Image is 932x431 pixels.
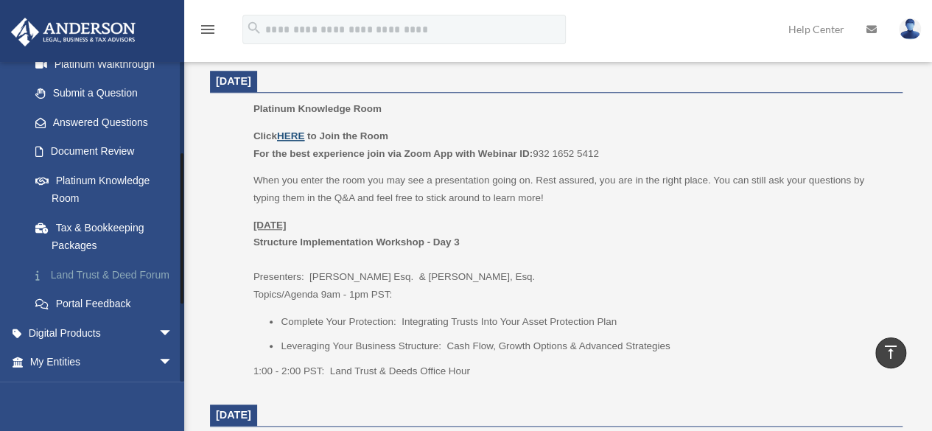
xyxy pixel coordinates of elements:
u: [DATE] [253,220,287,231]
p: 932 1652 5412 [253,127,892,162]
span: [DATE] [216,75,251,87]
a: vertical_align_top [875,337,906,368]
span: arrow_drop_down [158,348,188,378]
li: Leveraging Your Business Structure: Cash Flow, Growth Options & Advanced Strategies [281,337,892,355]
i: search [246,20,262,36]
a: Digital Productsarrow_drop_down [10,318,195,348]
a: Answered Questions [21,108,195,137]
li: Complete Your Protection: Integrating Trusts Into Your Asset Protection Plan [281,313,892,331]
a: Document Review [21,137,195,167]
i: menu [199,21,217,38]
span: arrow_drop_down [158,318,188,348]
a: Submit a Question [21,79,195,108]
p: 1:00 - 2:00 PST: Land Trust & Deeds Office Hour [253,362,892,380]
a: Platinum Knowledge Room [21,166,188,213]
p: Presenters: [PERSON_NAME] Esq. & [PERSON_NAME], Esq. Topics/Agenda 9am - 1pm PST: [253,217,892,304]
span: arrow_drop_down [158,376,188,407]
a: Platinum Walkthrough [21,49,195,79]
a: My Anderson Teamarrow_drop_down [10,376,195,406]
a: Land Trust & Deed Forum [21,260,195,290]
b: For the best experience join via Zoom App with Webinar ID: [253,148,533,159]
span: [DATE] [216,409,251,421]
a: Tax & Bookkeeping Packages [21,213,195,260]
a: HERE [277,130,304,141]
img: User Pic [899,18,921,40]
span: Platinum Knowledge Room [253,103,382,114]
i: vertical_align_top [882,343,900,361]
img: Anderson Advisors Platinum Portal [7,18,140,46]
p: When you enter the room you may see a presentation going on. Rest assured, you are in the right p... [253,172,892,206]
a: My Entitiesarrow_drop_down [10,348,195,377]
b: Structure Implementation Workshop - Day 3 [253,236,460,248]
b: Click [253,130,307,141]
a: menu [199,26,217,38]
b: to Join the Room [307,130,388,141]
a: Portal Feedback [21,290,195,319]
